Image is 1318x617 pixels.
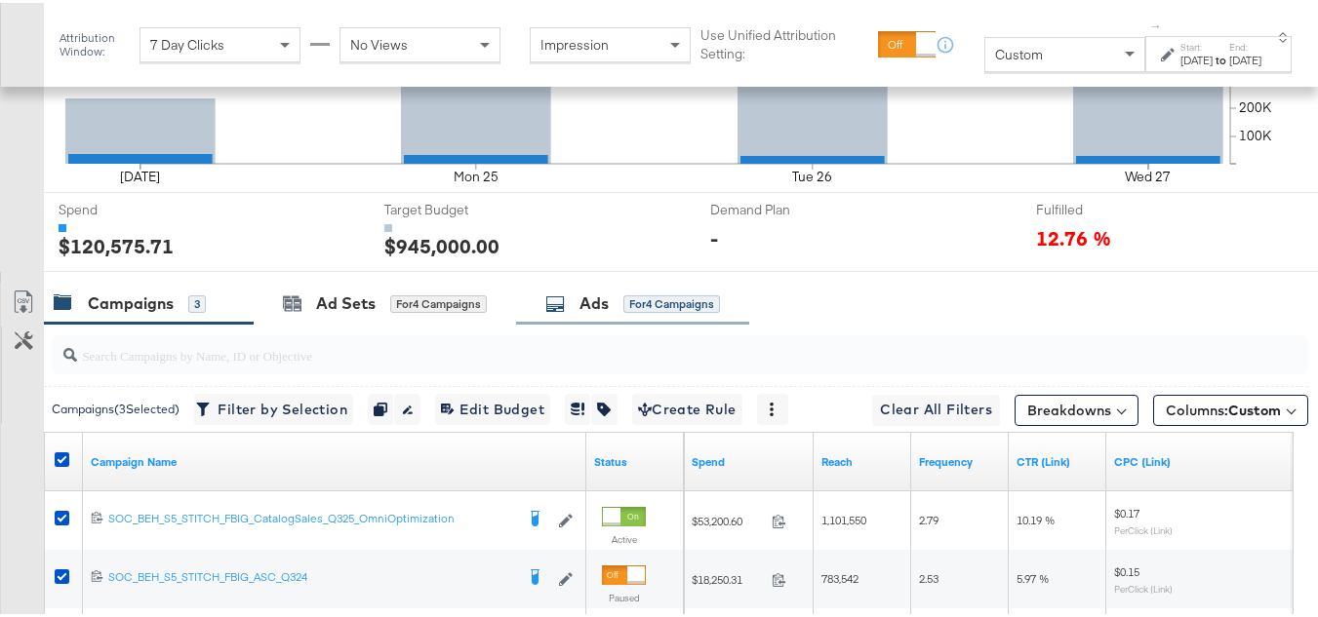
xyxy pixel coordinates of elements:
[821,510,866,524] span: 1,101,550
[120,165,160,182] text: [DATE]
[919,451,1001,467] a: The average number of times your ad was served to each person.
[1180,38,1213,51] label: Start:
[710,198,857,216] span: Demand Plan
[316,289,376,312] div: Ad Sets
[1228,399,1281,416] span: Custom
[1114,580,1173,592] sub: Per Click (Link)
[692,451,806,467] a: The total amount spent to date.
[59,198,205,216] span: Spend
[1017,568,1049,583] span: 5.97 %
[919,510,939,524] span: 2.79
[390,292,487,310] div: for 4 Campaigns
[821,451,903,467] a: The number of people your ad was served to.
[1015,392,1138,423] button: Breakdowns
[700,23,869,59] label: Use Unified Attribution Setting:
[540,33,609,51] span: Impression
[710,221,718,250] div: -
[441,395,544,419] span: Edit Budget
[602,530,646,543] label: Active
[194,391,353,422] button: Filter by Selection
[579,289,609,312] div: Ads
[150,33,224,51] span: 7 Day Clicks
[108,508,514,523] div: SOC_BEH_S5_STITCH_FBIG_CatalogSales_Q325_OmniOptimization
[108,508,514,527] a: SOC_BEH_S5_STITCH_FBIG_CatalogSales_Q325_OmniOptimization
[59,229,174,257] div: $120,575.71
[995,43,1043,60] span: Custom
[108,566,514,586] a: SOC_BEH_S5_STITCH_FBIG_ASC_Q324
[594,451,676,467] a: Shows the current state of your Ad Campaign.
[1147,20,1166,27] span: ↑
[52,398,180,415] div: Campaigns ( 3 Selected)
[200,395,347,419] span: Filter by Selection
[692,569,764,584] span: $18,250.31
[350,33,408,51] span: No Views
[919,568,939,583] span: 2.53
[1036,221,1111,248] span: 12.76 %
[1036,198,1182,216] span: Fulfilled
[1153,392,1308,423] button: Columns:Custom
[821,568,859,583] span: 783,542
[880,395,992,419] span: Clear All Filters
[1017,510,1055,524] span: 10.19 %
[1125,165,1171,182] text: Wed 27
[872,392,1000,423] button: Clear All Filters
[77,326,1197,364] input: Search Campaigns by Name, ID or Objective
[59,28,130,56] div: Attribution Window:
[1114,503,1139,518] span: $0.17
[638,395,737,419] span: Create Rule
[692,511,764,525] span: $53,200.60
[632,391,742,422] button: Create Rule
[435,391,550,422] button: Edit Budget
[1114,561,1139,576] span: $0.15
[1229,38,1261,51] label: End:
[1114,451,1294,467] a: The average cost for each link click you've received from your ad.
[1114,521,1173,533] sub: Per Click (Link)
[188,292,206,310] div: 3
[602,589,646,601] label: Paused
[384,198,531,216] span: Target Budget
[1017,451,1098,467] a: The number of clicks received on a link in your ad divided by the number of impressions.
[1180,50,1213,65] div: [DATE]
[88,289,174,312] div: Campaigns
[792,165,832,182] text: Tue 26
[454,165,499,182] text: Mon 25
[1229,50,1261,65] div: [DATE]
[1213,50,1229,64] strong: to
[623,292,720,310] div: for 4 Campaigns
[384,229,499,257] div: $945,000.00
[91,451,579,467] a: Your campaign name.
[1166,398,1281,417] span: Columns:
[108,566,514,582] div: SOC_BEH_S5_STITCH_FBIG_ASC_Q324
